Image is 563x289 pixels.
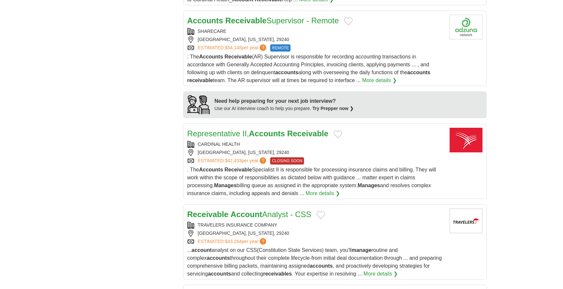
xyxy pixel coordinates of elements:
[450,15,482,39] img: Company logo
[352,247,371,253] strong: manage
[198,238,268,245] a: ESTIMATED:$43,264per year?
[224,167,252,172] strong: Receivable
[208,271,231,277] strong: accounts
[199,167,223,172] strong: Accounts
[287,129,328,138] strong: Receivable
[192,247,212,253] strong: account
[187,247,442,277] span: ... analyst on our CSS(Constitution State Services) team, you'll routine and complex throughout t...
[407,70,430,75] strong: accounts
[198,44,268,52] a: ESTIMATED:$54,148per year?
[275,70,298,75] strong: accounts
[214,183,236,188] strong: Manages
[187,36,444,43] div: [GEOGRAPHIC_DATA], [US_STATE], 29240
[260,44,266,51] span: ?
[313,106,354,111] a: Try Prepper now ❯
[224,54,252,59] strong: Receivable
[310,263,333,269] strong: accounts
[187,16,339,25] a: Accounts ReceivableSupervisor - Remote
[263,271,292,277] strong: receivables
[187,230,444,237] div: [GEOGRAPHIC_DATA], [US_STATE], 29240
[364,270,398,278] a: More details ❯
[187,210,228,219] strong: Receivable
[249,129,285,138] strong: Accounts
[187,149,444,156] div: [GEOGRAPHIC_DATA], [US_STATE], 29240
[198,157,268,165] a: ESTIMATED:$42,433per year?
[317,211,325,219] button: Add to favorite jobs
[270,157,304,165] span: CLOSING SOON
[187,210,311,219] a: Receivable AccountAnalyst - CSS
[215,105,354,112] div: Use our AI interview coach to help you prepare.
[334,130,342,138] button: Add to favorite jobs
[198,142,240,147] a: CARDINAL HEALTH
[187,129,329,138] a: Representative II,Accounts Receivable
[260,157,266,164] span: ?
[187,16,223,25] strong: Accounts
[231,210,262,219] strong: Account
[187,78,213,83] strong: receivable
[225,239,242,244] span: $43,264
[225,16,267,25] strong: Receivable
[450,128,482,152] img: Cardinal Health logo
[358,183,380,188] strong: Manages
[225,158,242,163] span: $42,433
[207,255,230,261] strong: accounts
[260,238,266,245] span: ?
[215,97,354,105] div: Need help preparing for your next job interview?
[187,28,444,35] div: SHARECARE
[362,77,397,84] a: More details ❯
[198,222,277,228] a: TRAVELERS INSURANCE COMPANY
[199,54,223,59] strong: Accounts
[225,45,242,50] span: $54,148
[450,209,482,233] img: Travelers Insurance Company logo
[187,54,431,83] span: : The (AR) Supervisor is responsible for recording accounting transactions in accordance with Gen...
[306,189,340,197] a: More details ❯
[344,17,353,25] button: Add to favorite jobs
[270,44,290,52] span: REMOTE
[187,167,436,196] span: . The Specialist II is responsible for processing insurance claims and billing. They will work wi...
